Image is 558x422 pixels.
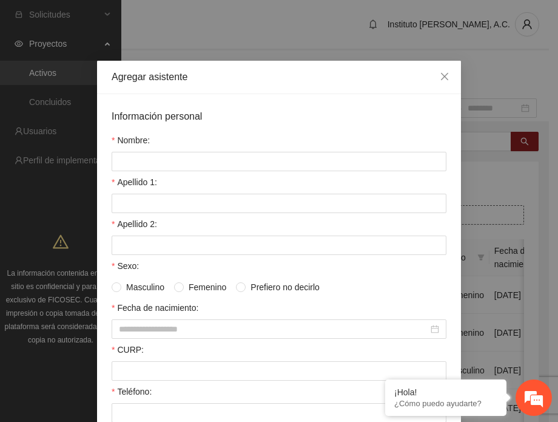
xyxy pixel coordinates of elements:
span: Femenino [184,281,231,294]
label: Teléfono: [112,385,152,398]
span: Información personal [112,109,202,124]
label: Apellido 2: [112,217,157,231]
input: Apellido 2: [112,236,446,255]
div: Agregar asistente [112,70,446,84]
input: Nombre: [112,152,446,171]
div: Minimizar ventana de chat en vivo [199,6,228,35]
input: Fecha de nacimiento: [119,322,428,336]
input: Apellido 1: [112,194,446,213]
span: Estamos en línea. [70,140,167,263]
div: Chatee con nosotros ahora [63,62,204,78]
label: Fecha de nacimiento: [112,301,198,315]
label: Nombre: [112,134,150,147]
span: Masculino [121,281,169,294]
input: CURP: [112,361,446,381]
p: ¿Cómo puedo ayudarte? [394,399,497,408]
span: close [440,72,449,81]
label: CURP: [112,343,144,356]
div: ¡Hola! [394,387,497,397]
textarea: Escriba su mensaje y pulse “Intro” [6,288,231,330]
button: Close [428,61,461,94]
label: Sexo: [112,259,139,273]
span: Prefiero no decirlo [246,281,324,294]
label: Apellido 1: [112,175,157,189]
